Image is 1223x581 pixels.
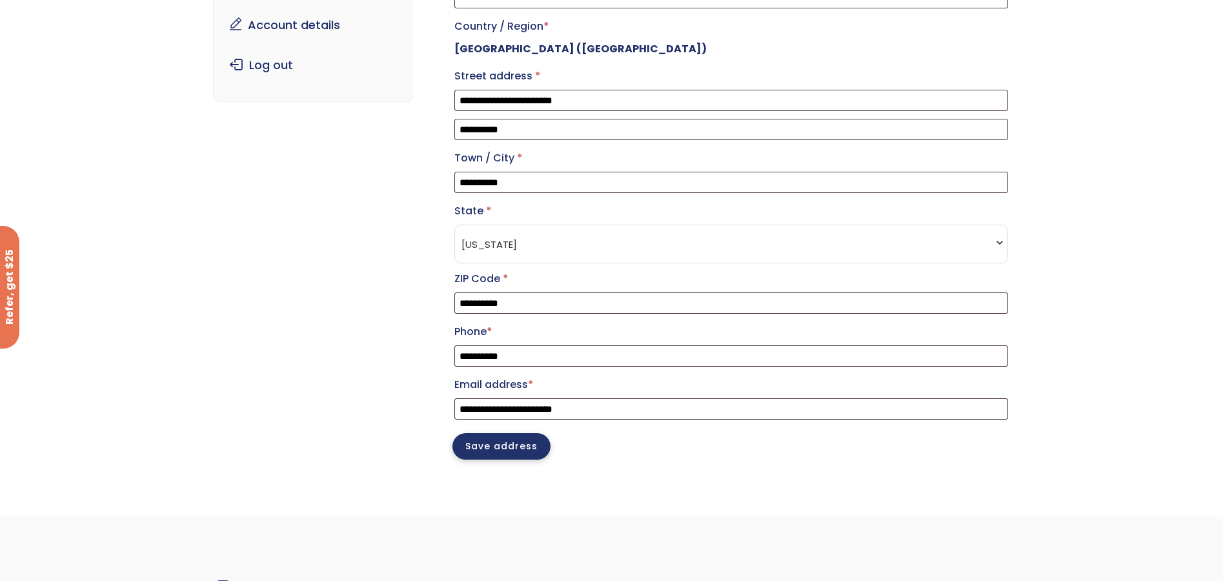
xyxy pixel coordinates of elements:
span: State [454,225,1008,263]
span: Washington [461,232,1001,256]
label: Email address [454,374,1008,395]
a: Log out [223,52,402,79]
label: Phone [454,321,1008,342]
strong: [GEOGRAPHIC_DATA] ([GEOGRAPHIC_DATA]) [454,41,707,56]
label: Town / City [454,148,1008,168]
label: ZIP Code [454,269,1008,289]
label: State [454,201,1008,221]
label: Country / Region [454,16,1008,37]
a: Account details [223,12,402,39]
button: Save address [452,433,551,460]
label: Street address [454,66,1008,87]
